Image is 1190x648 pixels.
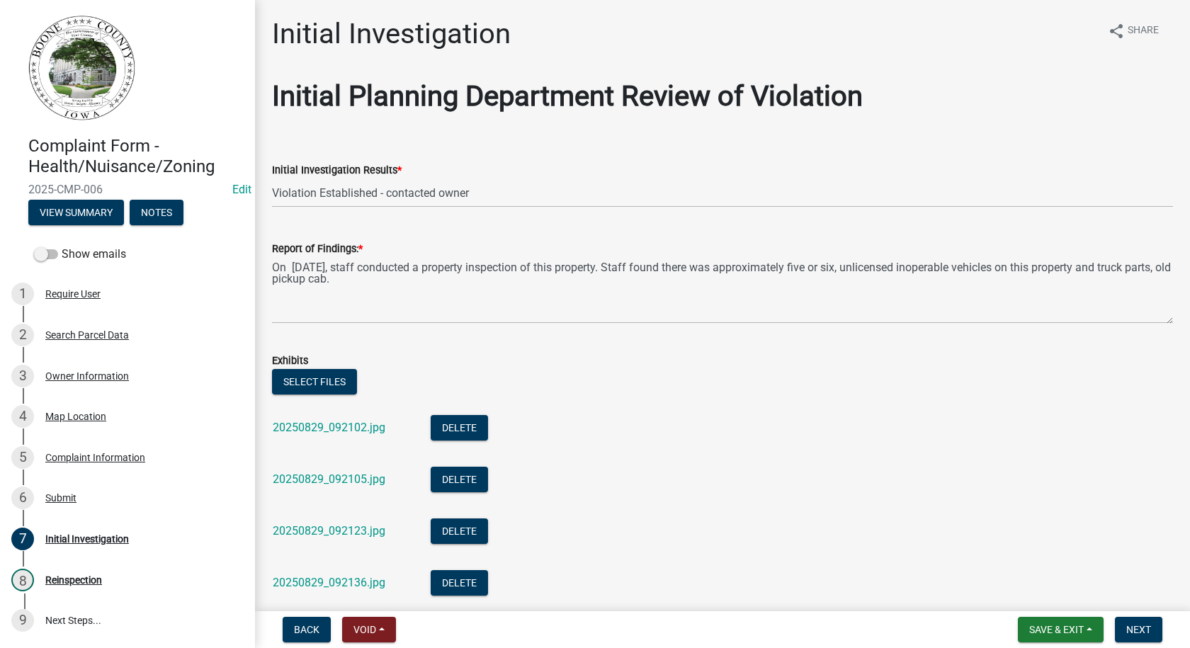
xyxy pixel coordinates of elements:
[272,369,357,394] button: Select files
[431,518,488,544] button: Delete
[272,166,402,176] label: Initial Investigation Results
[431,525,488,539] wm-modal-confirm: Delete Document
[45,534,129,544] div: Initial Investigation
[11,365,34,387] div: 3
[272,244,363,254] label: Report of Findings:
[1096,17,1170,45] button: shareShare
[273,472,385,486] a: 20250829_092105.jpg
[283,617,331,642] button: Back
[1115,617,1162,642] button: Next
[431,474,488,487] wm-modal-confirm: Delete Document
[28,136,244,177] h4: Complaint Form - Health/Nuisance/Zoning
[28,208,124,219] wm-modal-confirm: Summary
[1018,617,1104,642] button: Save & Exit
[11,528,34,550] div: 7
[45,575,102,585] div: Reinspection
[232,183,251,196] wm-modal-confirm: Edit Application Number
[294,624,319,635] span: Back
[34,246,126,263] label: Show emails
[431,570,488,596] button: Delete
[28,200,124,225] button: View Summary
[232,183,251,196] a: Edit
[342,617,396,642] button: Void
[11,569,34,591] div: 8
[1128,23,1159,40] span: Share
[431,467,488,492] button: Delete
[273,524,385,538] a: 20250829_092123.jpg
[353,624,376,635] span: Void
[272,79,863,113] b: Initial Planning Department Review of Violation
[11,446,34,469] div: 5
[1029,624,1084,635] span: Save & Exit
[1108,23,1125,40] i: share
[431,577,488,591] wm-modal-confirm: Delete Document
[130,200,183,225] button: Notes
[431,415,488,440] button: Delete
[45,289,101,299] div: Require User
[45,371,129,381] div: Owner Information
[45,493,76,503] div: Submit
[45,411,106,421] div: Map Location
[273,421,385,434] a: 20250829_092102.jpg
[11,609,34,632] div: 9
[11,487,34,509] div: 6
[28,183,227,196] span: 2025-CMP-006
[28,15,136,121] img: Boone County, Iowa
[272,356,308,366] label: Exhibits
[273,576,385,589] a: 20250829_092136.jpg
[11,324,34,346] div: 2
[45,453,145,462] div: Complaint Information
[11,405,34,428] div: 4
[431,422,488,436] wm-modal-confirm: Delete Document
[130,208,183,219] wm-modal-confirm: Notes
[45,330,129,340] div: Search Parcel Data
[1126,624,1151,635] span: Next
[272,17,511,51] h1: Initial Investigation
[11,283,34,305] div: 1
